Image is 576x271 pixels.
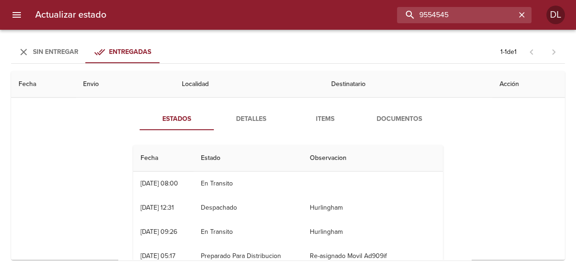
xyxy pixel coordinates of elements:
[174,71,324,98] th: Localidad
[368,113,431,125] span: Documentos
[193,145,302,172] th: Estado
[193,172,302,196] td: En Transito
[33,48,78,56] span: Sin Entregar
[520,47,543,56] span: Pagina anterior
[294,113,357,125] span: Items
[140,108,436,130] div: Tabs detalle de guia
[11,41,160,63] div: Tabs Envios
[133,145,193,172] th: Fecha
[141,228,177,236] div: [DATE] 09:26
[500,47,517,57] p: 1 - 1 de 1
[109,48,151,56] span: Entregadas
[11,71,76,98] th: Fecha
[324,71,492,98] th: Destinatario
[193,196,302,220] td: Despachado
[546,6,565,24] div: DL
[546,6,565,24] div: Abrir información de usuario
[35,7,106,22] h6: Actualizar estado
[193,244,302,268] td: Preparado Para Distribucion
[219,113,282,125] span: Detalles
[6,4,28,26] button: menu
[145,113,208,125] span: Estados
[492,71,565,98] th: Acción
[302,244,443,268] td: Re-asignado Movil Ad909if
[302,145,443,172] th: Observacion
[141,204,174,212] div: [DATE] 12:31
[193,220,302,244] td: En Transito
[141,179,178,187] div: [DATE] 08:00
[302,220,443,244] td: Hurlingham
[302,196,443,220] td: Hurlingham
[141,252,175,260] div: [DATE] 05:17
[76,71,174,98] th: Envio
[397,7,516,23] input: buscar
[543,41,565,63] span: Pagina siguiente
